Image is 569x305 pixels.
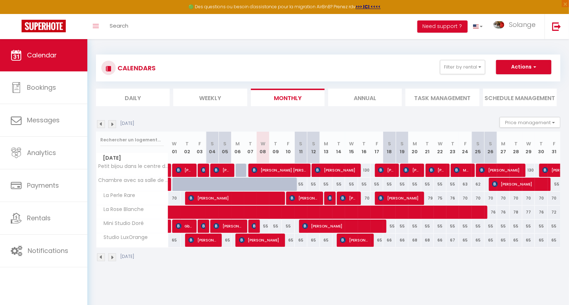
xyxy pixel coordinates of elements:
[219,132,231,164] th: 05
[328,89,402,106] li: Annual
[446,178,459,191] div: 55
[110,22,128,29] span: Search
[459,192,472,205] div: 70
[28,246,68,255] span: Notifications
[302,219,382,233] span: [PERSON_NAME]
[497,192,510,205] div: 70
[396,234,408,247] div: 66
[421,192,434,205] div: 79
[476,140,479,147] abbr: S
[514,140,518,147] abbr: T
[522,220,535,233] div: 55
[172,140,177,147] abbr: W
[510,132,522,164] th: 28
[497,132,510,164] th: 27
[548,220,560,233] div: 55
[181,132,193,164] th: 02
[548,132,560,164] th: 31
[206,132,219,164] th: 04
[100,133,164,146] input: Rechercher un logement...
[388,140,391,147] abbr: S
[472,192,484,205] div: 70
[459,234,472,247] div: 65
[312,140,315,147] abbr: S
[378,191,420,205] span: [PERSON_NAME]
[497,234,510,247] div: 65
[261,140,265,147] abbr: W
[408,178,421,191] div: 55
[383,220,396,233] div: 55
[496,60,551,74] button: Actions
[396,132,408,164] th: 19
[535,192,547,205] div: 70
[485,192,497,205] div: 70
[27,83,56,92] span: Bookings
[244,132,257,164] th: 07
[371,132,383,164] th: 17
[378,163,395,177] span: [PERSON_NAME]
[522,234,535,247] div: 65
[337,140,340,147] abbr: T
[413,140,417,147] abbr: M
[371,234,383,247] div: 65
[522,192,535,205] div: 70
[231,132,244,164] th: 06
[489,140,492,147] abbr: S
[193,132,206,164] th: 03
[315,163,357,177] span: [PERSON_NAME]
[252,219,256,233] span: [PERSON_NAME]
[421,234,434,247] div: 68
[324,140,329,147] abbr: M
[358,192,371,205] div: 70
[97,206,146,213] span: La Rose Blanche
[239,233,281,247] span: [PERSON_NAME]
[535,132,547,164] th: 30
[274,140,277,147] abbr: T
[120,120,134,127] p: [DATE]
[434,234,446,247] div: 66
[421,220,434,233] div: 55
[383,234,396,247] div: 66
[355,4,381,10] strong: >>> ICI <<<<
[417,20,468,33] button: Need support ?
[307,178,320,191] div: 55
[287,140,289,147] abbr: F
[188,233,218,247] span: [PERSON_NAME]
[332,132,345,164] th: 14
[459,220,472,233] div: 55
[383,178,396,191] div: 55
[494,21,504,28] img: ...
[446,132,459,164] th: 23
[472,132,484,164] th: 25
[434,178,446,191] div: 55
[485,132,497,164] th: 26
[185,140,189,147] abbr: T
[497,220,510,233] div: 55
[485,234,497,247] div: 65
[168,192,181,205] div: 70
[454,163,471,177] span: Ma [PERSON_NAME]
[295,234,307,247] div: 65
[440,60,485,74] button: Filter by rental
[27,181,59,190] span: Payments
[168,164,172,177] a: [PERSON_NAME]
[249,140,252,147] abbr: T
[27,213,51,222] span: Rentals
[479,163,521,177] span: [PERSON_NAME]
[483,89,557,106] li: Schedule Management
[201,163,205,177] span: [PERSON_NAME]
[408,132,421,164] th: 20
[307,234,320,247] div: 65
[553,140,555,147] abbr: F
[168,132,181,164] th: 01
[540,140,543,147] abbr: T
[22,20,66,32] img: Super Booking
[510,192,522,205] div: 70
[295,178,307,191] div: 55
[408,220,421,233] div: 55
[214,163,230,177] span: [PERSON_NAME]
[383,132,396,164] th: 18
[251,89,325,106] li: Monthly
[509,20,536,29] span: Solange
[27,116,60,125] span: Messages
